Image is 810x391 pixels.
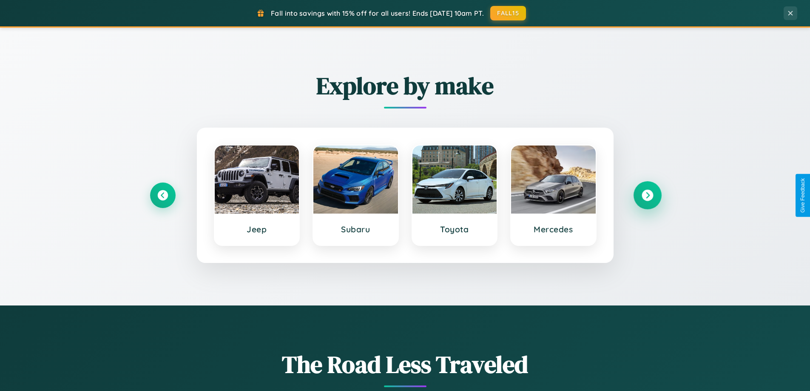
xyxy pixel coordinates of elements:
[800,178,806,213] div: Give Feedback
[150,69,660,102] h2: Explore by make
[271,9,484,17] span: Fall into savings with 15% off for all users! Ends [DATE] 10am PT.
[520,224,587,234] h3: Mercedes
[150,348,660,381] h1: The Road Less Traveled
[421,224,489,234] h3: Toyota
[322,224,389,234] h3: Subaru
[223,224,291,234] h3: Jeep
[490,6,526,20] button: FALL15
